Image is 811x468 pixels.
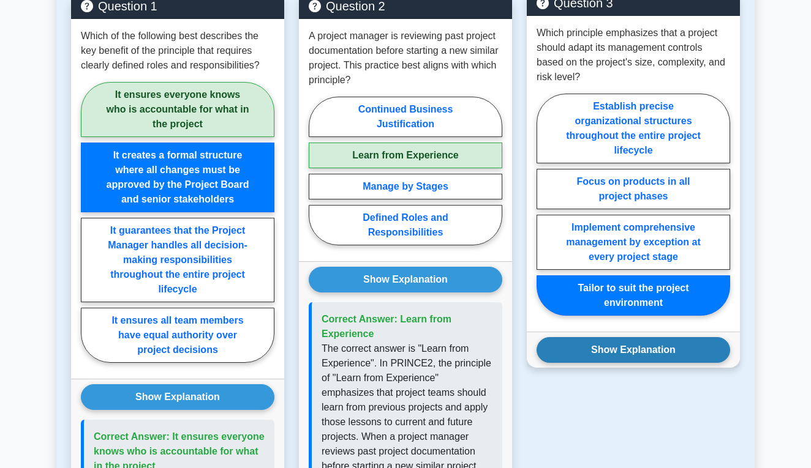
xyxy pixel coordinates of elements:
[81,218,274,302] label: It guarantees that the Project Manager handles all decision-making responsibilities throughout th...
[81,82,274,137] label: It ensures everyone knows who is accountable for what in the project
[309,174,502,199] label: Manage by Stages
[309,205,502,245] label: Defined Roles and Responsibilities
[81,143,274,212] label: It creates a formal structure where all changes must be approved by the Project Board and senior ...
[537,94,730,163] label: Establish precise organizational structures throughout the entire project lifecycle
[537,26,730,84] p: Which principle emphasizes that a project should adapt its management controls based on the proje...
[309,29,502,87] p: A project manager is reviewing past project documentation before starting a new similar project. ...
[537,215,730,270] label: Implement comprehensive management by exception at every project stage
[309,143,502,168] label: Learn from Experience
[537,169,730,209] label: Focus on products in all project phases
[81,29,274,73] p: Which of the following best describes the key benefit of the principle that requires clearly defi...
[537,275,730,316] label: Tailor to suit the project environment
[81,308,274,363] label: It ensures all team members have equal authority over project decisions
[81,384,274,410] button: Show Explanation
[309,267,502,292] button: Show Explanation
[309,97,502,137] label: Continued Business Justification
[537,337,730,363] button: Show Explanation
[322,314,451,339] span: Correct Answer: Learn from Experience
